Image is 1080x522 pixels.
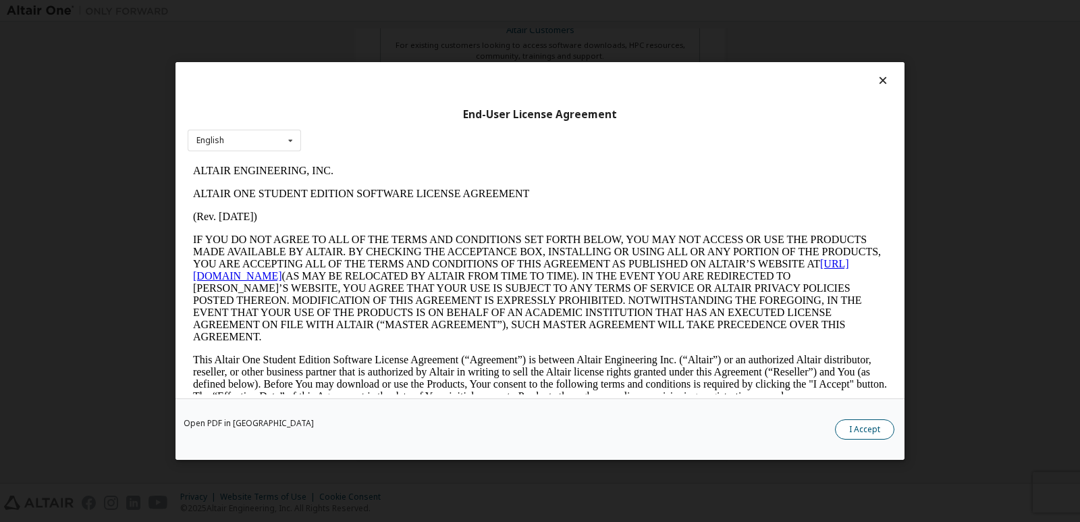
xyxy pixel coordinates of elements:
p: (Rev. [DATE]) [5,51,699,63]
div: End-User License Agreement [188,108,892,122]
p: This Altair One Student Edition Software License Agreement (“Agreement”) is between Altair Engine... [5,194,699,243]
button: I Accept [835,419,894,440]
p: ALTAIR ONE STUDENT EDITION SOFTWARE LICENSE AGREEMENT [5,28,699,41]
a: [URL][DOMAIN_NAME] [5,99,661,122]
p: IF YOU DO NOT AGREE TO ALL OF THE TERMS AND CONDITIONS SET FORTH BELOW, YOU MAY NOT ACCESS OR USE... [5,74,699,184]
p: ALTAIR ENGINEERING, INC. [5,5,699,18]
div: English [196,136,224,145]
a: Open PDF in [GEOGRAPHIC_DATA] [184,419,314,427]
